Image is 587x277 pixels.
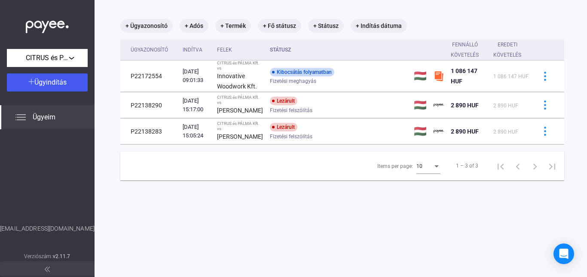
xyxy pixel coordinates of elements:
img: white-payee-white-dot.svg [26,16,69,33]
div: [DATE] 09:01:33 [183,67,210,85]
span: 2 890 HUF [451,128,479,135]
div: Kibocsátás folyamatban [270,68,334,76]
span: Fizetési felszólítás [270,105,312,116]
button: more-blue [536,122,554,140]
button: more-blue [536,96,554,114]
img: szamlazzhu-mini [434,71,444,81]
button: First page [492,157,509,174]
div: Open Intercom Messenger [553,244,574,264]
span: 2 890 HUF [493,129,518,135]
button: CITRUS és PÁLMA Kft. [7,49,88,67]
td: 🇭🇺 [410,119,430,144]
div: CITRUS és PÁLMA Kft. vs [217,121,263,131]
span: Ügyindítás [34,78,67,86]
div: Eredeti követelés [493,40,521,60]
span: Ügyeim [33,112,55,122]
img: list.svg [15,112,26,122]
img: arrow-double-left-grey.svg [45,267,50,272]
div: Indítva [183,45,202,55]
td: P22172554 [120,61,179,92]
img: payee-logo [434,126,444,137]
td: 🇭🇺 [410,61,430,92]
mat-chip: + Státusz [308,19,344,33]
strong: [PERSON_NAME] [217,133,263,140]
span: 1 086 147 HUF [451,67,477,85]
button: more-blue [536,67,554,85]
button: Last page [544,157,561,174]
div: Indítva [183,45,210,55]
div: Fennálló követelés [451,40,479,60]
td: P22138283 [120,119,179,144]
td: P22138290 [120,92,179,118]
mat-chip: + Adós [180,19,208,33]
div: Lezárult [270,123,297,131]
div: Items per page: [377,161,413,171]
div: Fennálló követelés [451,40,486,60]
div: Ügyazonosító [131,45,176,55]
span: 1 086 147 HUF [493,73,529,79]
button: Ügyindítás [7,73,88,91]
div: [DATE] 15:05:24 [183,123,210,140]
div: 1 – 3 of 3 [456,161,478,171]
div: [DATE] 15:17:00 [183,97,210,114]
div: Ügyazonosító [131,45,168,55]
strong: [PERSON_NAME] [217,107,263,114]
div: Lezárult [270,97,297,105]
div: CITRUS és PÁLMA Kft. vs [217,95,263,105]
span: Fizetési felszólítás [270,131,312,142]
div: Eredeti követelés [493,40,529,60]
span: 2 890 HUF [451,102,479,109]
th: Státusz [266,40,410,61]
button: Next page [526,157,544,174]
span: Fizetési meghagyás [270,76,316,86]
img: payee-logo [434,100,444,110]
strong: Innovative Woodwork Kft. [217,73,257,90]
div: CITRUS és PÁLMA Kft. vs [217,61,263,71]
div: Felek [217,45,263,55]
mat-chip: + Ügyazonosító [120,19,173,33]
img: plus-white.svg [28,79,34,85]
span: CITRUS és PÁLMA Kft. [26,53,69,63]
button: Previous page [509,157,526,174]
img: more-blue [541,127,550,136]
mat-chip: + Indítás dátuma [351,19,407,33]
mat-chip: + Termék [215,19,251,33]
td: 🇭🇺 [410,92,430,118]
span: 10 [416,163,422,169]
img: more-blue [541,72,550,81]
strong: v2.11.7 [53,253,70,259]
div: Felek [217,45,232,55]
span: 2 890 HUF [493,103,518,109]
mat-select: Items per page: [416,161,440,171]
mat-chip: + Fő státusz [258,19,301,33]
img: more-blue [541,100,550,110]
